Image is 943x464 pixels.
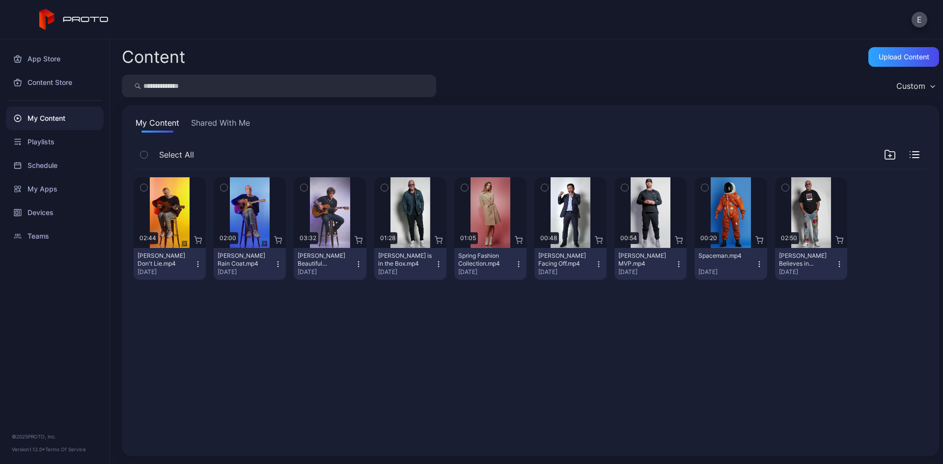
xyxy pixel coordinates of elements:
[298,268,354,276] div: [DATE]
[45,446,86,452] a: Terms Of Service
[134,117,181,133] button: My Content
[6,177,104,201] a: My Apps
[6,130,104,154] a: Playlists
[698,252,752,260] div: Spaceman.mp4
[138,268,194,276] div: [DATE]
[868,47,939,67] button: Upload Content
[374,248,446,280] button: [PERSON_NAME] is in the Box.mp4[DATE]
[775,248,847,280] button: [PERSON_NAME] Believes in Proto.mp4[DATE]
[378,252,432,268] div: Howie Mandel is in the Box.mp4
[454,248,527,280] button: Spring Fashion Collection.mp4[DATE]
[159,149,194,161] span: Select All
[779,268,835,276] div: [DATE]
[534,248,607,280] button: [PERSON_NAME] Facing Off.mp4[DATE]
[134,248,206,280] button: [PERSON_NAME] Don't Lie.mp4[DATE]
[378,268,435,276] div: [DATE]
[218,252,272,268] div: Ryan Pollie's Rain Coat.mp4
[189,117,252,133] button: Shared With Me
[538,252,592,268] div: Manny Pacquiao Facing Off.mp4
[614,248,687,280] button: [PERSON_NAME] MVP.mp4[DATE]
[138,252,192,268] div: Ryan Pollie's Don't Lie.mp4
[618,252,672,268] div: Albert Pujols MVP.mp4
[12,433,98,440] div: © 2025 PROTO, Inc.
[6,154,104,177] a: Schedule
[458,268,515,276] div: [DATE]
[694,248,767,280] button: Spaceman.mp4[DATE]
[294,248,366,280] button: [PERSON_NAME] Beautiful Disaster.mp4[DATE]
[218,268,274,276] div: [DATE]
[6,107,104,130] a: My Content
[458,252,512,268] div: Spring Fashion Collection.mp4
[122,49,185,65] div: Content
[6,224,104,248] a: Teams
[879,53,929,61] div: Upload Content
[896,81,925,91] div: Custom
[698,268,755,276] div: [DATE]
[12,446,45,452] span: Version 1.12.0 •
[618,268,675,276] div: [DATE]
[6,201,104,224] a: Devices
[298,252,352,268] div: Billy Morrison's Beautiful Disaster.mp4
[891,75,939,97] button: Custom
[6,47,104,71] a: App Store
[6,71,104,94] a: Content Store
[214,248,286,280] button: [PERSON_NAME] Rain Coat.mp4[DATE]
[912,12,927,27] button: E
[779,252,833,268] div: Howie Mandel Believes in Proto.mp4
[538,268,595,276] div: [DATE]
